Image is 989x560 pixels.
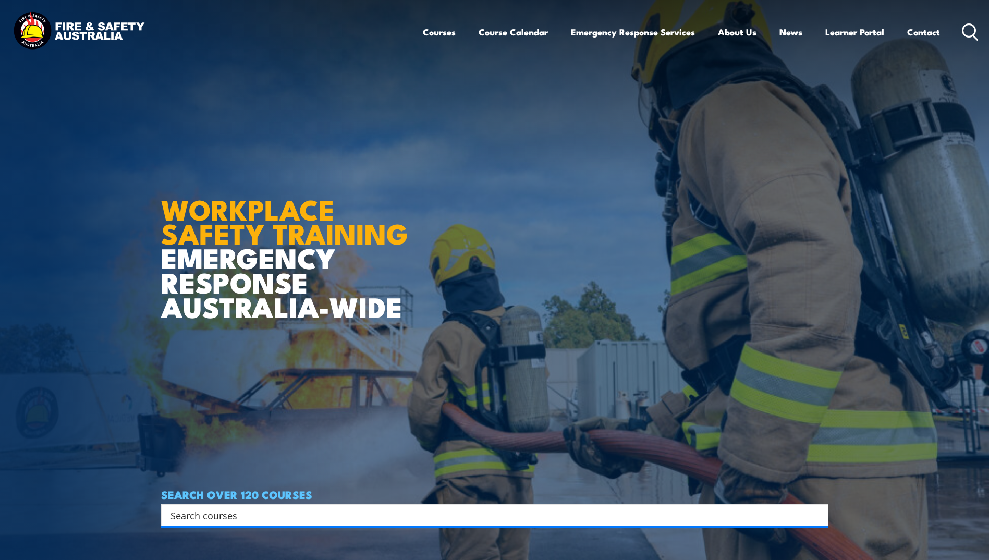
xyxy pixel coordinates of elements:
[479,18,548,46] a: Course Calendar
[907,18,940,46] a: Contact
[825,18,884,46] a: Learner Portal
[170,507,805,523] input: Search input
[810,508,825,522] button: Search magnifier button
[161,187,408,254] strong: WORKPLACE SAFETY TRAINING
[161,489,828,500] h4: SEARCH OVER 120 COURSES
[423,18,456,46] a: Courses
[571,18,695,46] a: Emergency Response Services
[718,18,756,46] a: About Us
[161,171,416,319] h1: EMERGENCY RESPONSE AUSTRALIA-WIDE
[779,18,802,46] a: News
[173,508,808,522] form: Search form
